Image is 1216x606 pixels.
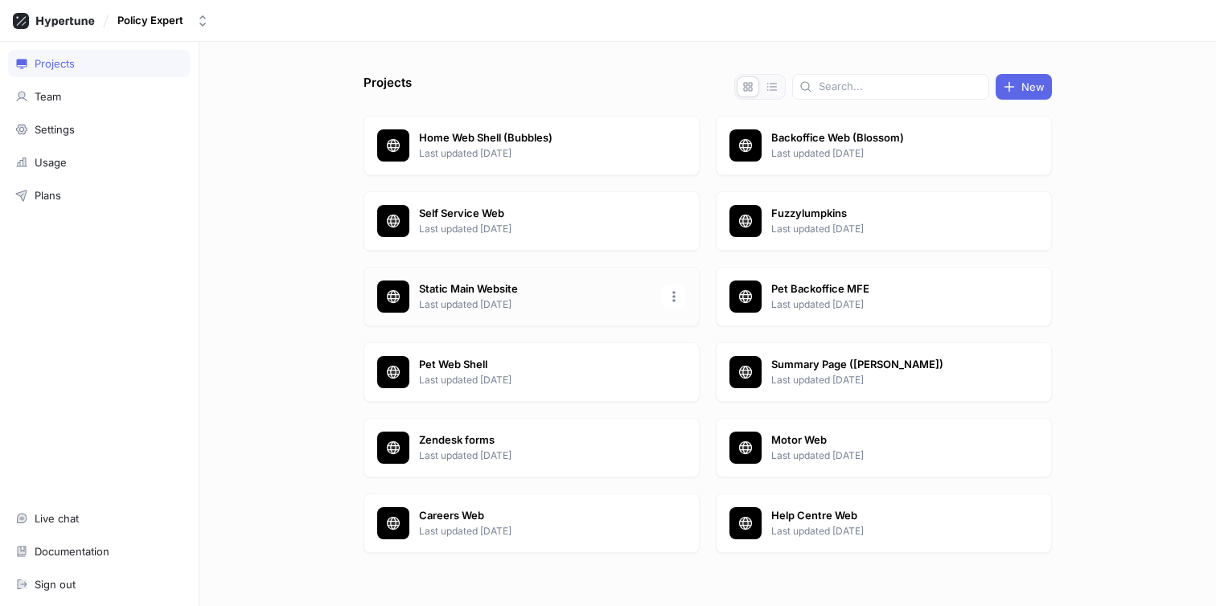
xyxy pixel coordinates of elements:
[771,281,1004,297] p: Pet Backoffice MFE
[419,373,652,387] p: Last updated [DATE]
[111,7,216,34] button: Policy Expert
[35,578,76,591] div: Sign out
[8,182,191,209] a: Plans
[996,74,1052,100] button: New
[419,206,652,222] p: Self Service Web
[419,130,652,146] p: Home Web Shell (Bubbles)
[35,545,109,558] div: Documentation
[8,50,191,77] a: Projects
[419,524,652,538] p: Last updated [DATE]
[419,297,652,312] p: Last updated [DATE]
[419,281,652,297] p: Static Main Website
[771,524,1004,538] p: Last updated [DATE]
[771,432,1004,448] p: Motor Web
[771,297,1004,312] p: Last updated [DATE]
[771,222,1004,236] p: Last updated [DATE]
[771,448,1004,463] p: Last updated [DATE]
[35,90,61,103] div: Team
[419,508,652,524] p: Careers Web
[819,79,982,95] input: Search...
[8,83,191,110] a: Team
[419,222,652,236] p: Last updated [DATE]
[771,373,1004,387] p: Last updated [DATE]
[419,146,652,161] p: Last updated [DATE]
[419,448,652,463] p: Last updated [DATE]
[419,357,652,373] p: Pet Web Shell
[35,512,79,525] div: Live chat
[35,189,61,202] div: Plans
[1021,82,1045,92] span: New
[771,206,1004,222] p: Fuzzylumpkins
[771,508,1004,524] p: Help Centre Web
[771,357,1004,373] p: Summary Page ([PERSON_NAME])
[8,149,191,176] a: Usage
[35,123,75,136] div: Settings
[771,146,1004,161] p: Last updated [DATE]
[771,130,1004,146] p: Backoffice Web (Blossom)
[364,74,412,100] p: Projects
[35,57,75,70] div: Projects
[35,156,67,169] div: Usage
[8,116,191,143] a: Settings
[117,14,183,27] div: Policy Expert
[8,538,191,565] a: Documentation
[419,432,652,448] p: Zendesk forms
